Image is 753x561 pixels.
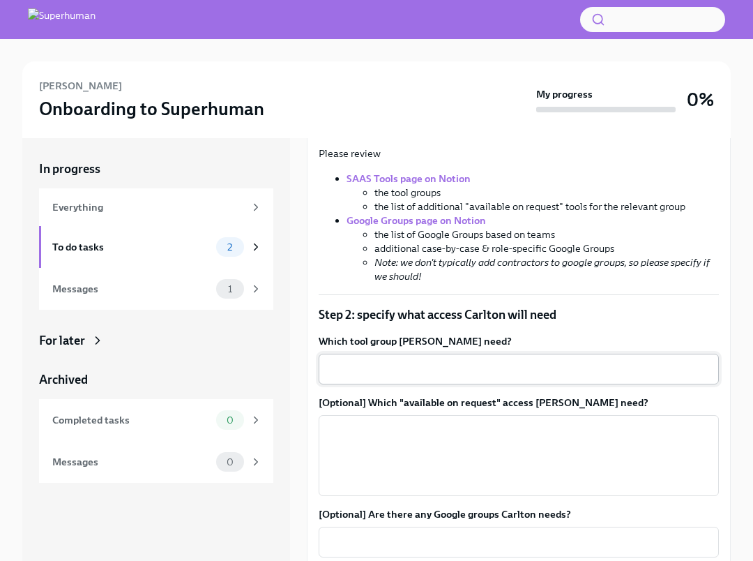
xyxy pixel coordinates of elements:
[319,147,719,160] p: Please review
[374,200,719,214] li: the list of additional "available on request" tools for the relevant group
[39,332,273,349] a: For later
[220,284,241,294] span: 1
[39,160,273,177] a: In progress
[319,396,719,410] label: [Optional] Which "available on request" access [PERSON_NAME] need?
[52,281,211,297] div: Messages
[39,268,273,310] a: Messages1
[687,87,714,112] h3: 0%
[319,334,719,348] label: Which tool group [PERSON_NAME] need?
[28,8,96,31] img: Superhuman
[52,454,211,470] div: Messages
[374,241,719,255] li: additional case-by-case & role-specific Google Groups
[374,186,719,200] li: the tool groups
[218,457,242,467] span: 0
[39,226,273,268] a: To do tasks2
[39,188,273,226] a: Everything
[347,172,471,185] a: SAAS Tools page on Notion
[39,399,273,441] a: Completed tasks0
[52,200,244,215] div: Everything
[39,332,85,349] div: For later
[347,214,486,227] a: Google Groups page on Notion
[319,507,719,521] label: [Optional] Are there any Google groups Carlton needs?
[536,87,593,101] strong: My progress
[219,242,241,253] span: 2
[39,78,122,93] h6: [PERSON_NAME]
[39,441,273,483] a: Messages0
[374,227,719,241] li: the list of Google Groups based on teams
[319,306,719,323] p: Step 2: specify what access Carlton will need
[52,412,211,428] div: Completed tasks
[374,256,710,283] em: Note: we don't typically add contractors to google groups, so please specify if we should!
[39,371,273,388] a: Archived
[52,239,211,255] div: To do tasks
[218,415,242,426] span: 0
[39,96,264,121] h3: Onboarding to Superhuman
